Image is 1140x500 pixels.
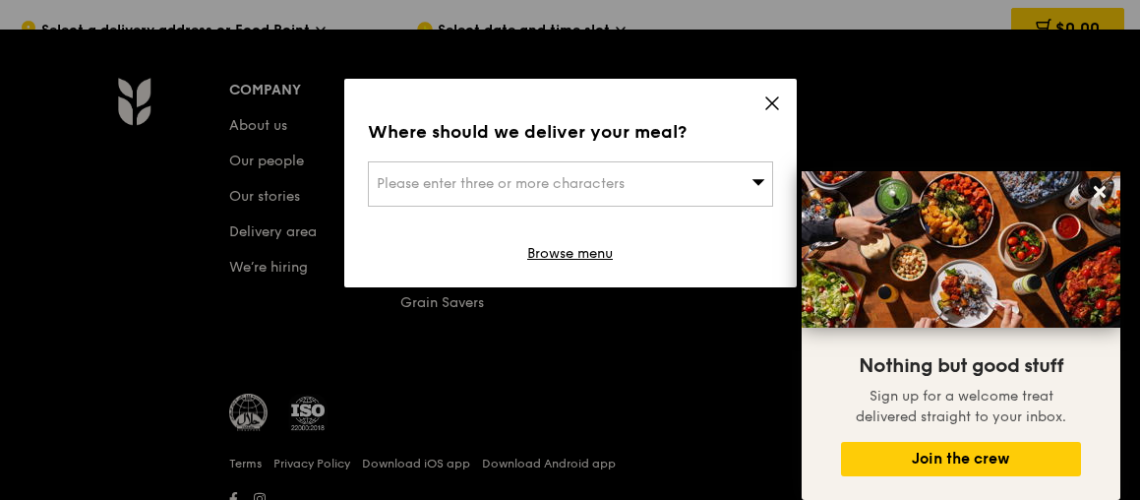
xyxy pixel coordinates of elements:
div: Where should we deliver your meal? [368,118,773,146]
span: Nothing but good stuff [859,354,1063,378]
button: Join the crew [841,442,1081,476]
button: Close [1084,176,1115,208]
a: Browse menu [527,244,613,264]
span: Please enter three or more characters [377,175,625,192]
span: Sign up for a welcome treat delivered straight to your inbox. [856,388,1066,425]
img: DSC07876-Edit02-Large.jpeg [802,171,1120,328]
